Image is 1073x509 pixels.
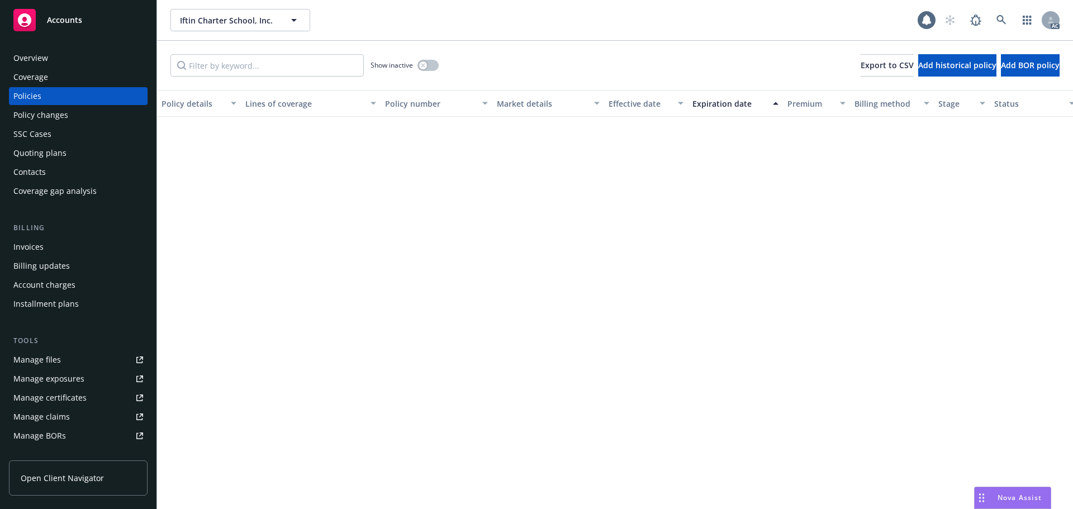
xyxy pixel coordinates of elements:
[787,98,833,110] div: Premium
[994,98,1062,110] div: Status
[47,16,82,25] span: Accounts
[13,351,61,369] div: Manage files
[492,90,604,117] button: Market details
[938,98,973,110] div: Stage
[13,257,70,275] div: Billing updates
[975,487,989,508] div: Drag to move
[13,106,68,124] div: Policy changes
[13,427,66,445] div: Manage BORs
[371,60,413,70] span: Show inactive
[1016,9,1038,31] a: Switch app
[9,295,148,313] a: Installment plans
[9,408,148,426] a: Manage claims
[688,90,783,117] button: Expiration date
[9,163,148,181] a: Contacts
[9,144,148,162] a: Quoting plans
[854,98,917,110] div: Billing method
[9,238,148,256] a: Invoices
[9,182,148,200] a: Coverage gap analysis
[9,389,148,407] a: Manage certificates
[9,222,148,234] div: Billing
[241,90,381,117] button: Lines of coverage
[13,238,44,256] div: Invoices
[13,182,97,200] div: Coverage gap analysis
[9,276,148,294] a: Account charges
[692,98,766,110] div: Expiration date
[861,54,914,77] button: Export to CSV
[497,98,587,110] div: Market details
[13,125,51,143] div: SSC Cases
[9,87,148,105] a: Policies
[13,49,48,67] div: Overview
[21,472,104,484] span: Open Client Navigator
[609,98,671,110] div: Effective date
[13,389,87,407] div: Manage certificates
[381,90,492,117] button: Policy number
[9,446,148,464] a: Summary of insurance
[965,9,987,31] a: Report a Bug
[13,295,79,313] div: Installment plans
[13,408,70,426] div: Manage claims
[13,163,46,181] div: Contacts
[918,60,996,70] span: Add historical policy
[990,9,1013,31] a: Search
[157,90,241,117] button: Policy details
[939,9,961,31] a: Start snowing
[918,54,996,77] button: Add historical policy
[604,90,688,117] button: Effective date
[861,60,914,70] span: Export to CSV
[9,49,148,67] a: Overview
[974,487,1051,509] button: Nova Assist
[783,90,850,117] button: Premium
[9,257,148,275] a: Billing updates
[9,351,148,369] a: Manage files
[9,427,148,445] a: Manage BORs
[998,493,1042,502] span: Nova Assist
[13,87,41,105] div: Policies
[9,106,148,124] a: Policy changes
[385,98,476,110] div: Policy number
[245,98,364,110] div: Lines of coverage
[13,446,98,464] div: Summary of insurance
[9,68,148,86] a: Coverage
[9,335,148,346] div: Tools
[13,370,84,388] div: Manage exposures
[934,90,990,117] button: Stage
[9,125,148,143] a: SSC Cases
[170,54,364,77] input: Filter by keyword...
[1001,54,1060,77] button: Add BOR policy
[850,90,934,117] button: Billing method
[13,144,67,162] div: Quoting plans
[1001,60,1060,70] span: Add BOR policy
[162,98,224,110] div: Policy details
[13,276,75,294] div: Account charges
[9,4,148,36] a: Accounts
[180,15,277,26] span: Iftin Charter School, Inc.
[170,9,310,31] button: Iftin Charter School, Inc.
[13,68,48,86] div: Coverage
[9,370,148,388] a: Manage exposures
